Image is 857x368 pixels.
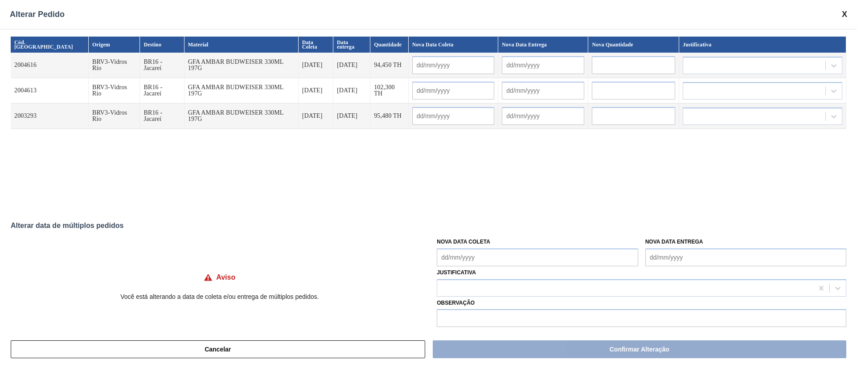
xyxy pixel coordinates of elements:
td: 94,450 TH [370,53,408,78]
input: dd/mm/yyyy [412,107,495,125]
input: dd/mm/yyyy [645,248,846,266]
td: [DATE] [299,78,333,103]
label: Nova Data Coleta [437,239,490,245]
span: Alterar Pedido [10,10,65,19]
p: Você está alterando a data de coleta e/ou entrega de múltiplos pedidos. [11,293,429,300]
th: Data entrega [333,37,370,53]
input: dd/mm/yyyy [502,56,584,74]
td: GFA AMBAR BUDWEISER 330ML 197G [185,53,299,78]
th: Nova Data Coleta [409,37,499,53]
td: BRV3-Vidros Rio [89,103,140,129]
td: 102,300 TH [370,78,408,103]
input: dd/mm/yyyy [502,82,584,99]
td: [DATE] [333,103,370,129]
td: GFA AMBAR BUDWEISER 330ML 197G [185,78,299,103]
td: [DATE] [299,53,333,78]
td: [DATE] [333,78,370,103]
th: Origem [89,37,140,53]
td: BRV3-Vidros Rio [89,78,140,103]
td: 2004613 [11,78,89,103]
td: [DATE] [299,103,333,129]
th: Justificativa [679,37,846,53]
td: BR16 - Jacareí [140,78,184,103]
th: Nova Data Entrega [498,37,588,53]
div: Alterar data de múltiplos pedidos [11,222,846,230]
td: 95,480 TH [370,103,408,129]
h4: Aviso [216,273,235,281]
td: 2003293 [11,103,89,129]
td: [DATE] [333,53,370,78]
th: Cód. [GEOGRAPHIC_DATA] [11,37,89,53]
th: Quantidade [370,37,408,53]
th: Data Coleta [299,37,333,53]
th: Destino [140,37,184,53]
td: GFA AMBAR BUDWEISER 330ML 197G [185,103,299,129]
label: Justificativa [437,269,476,276]
input: dd/mm/yyyy [412,82,495,99]
th: Nova Quantidade [588,37,679,53]
input: dd/mm/yyyy [437,248,638,266]
label: Nova Data Entrega [645,239,703,245]
td: BR16 - Jacareí [140,103,184,129]
button: Cancelar [11,340,425,358]
td: BR16 - Jacareí [140,53,184,78]
td: BRV3-Vidros Rio [89,53,140,78]
input: dd/mm/yyyy [412,56,495,74]
td: 2004616 [11,53,89,78]
input: dd/mm/yyyy [502,107,584,125]
th: Material [185,37,299,53]
label: Observação [437,297,846,310]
